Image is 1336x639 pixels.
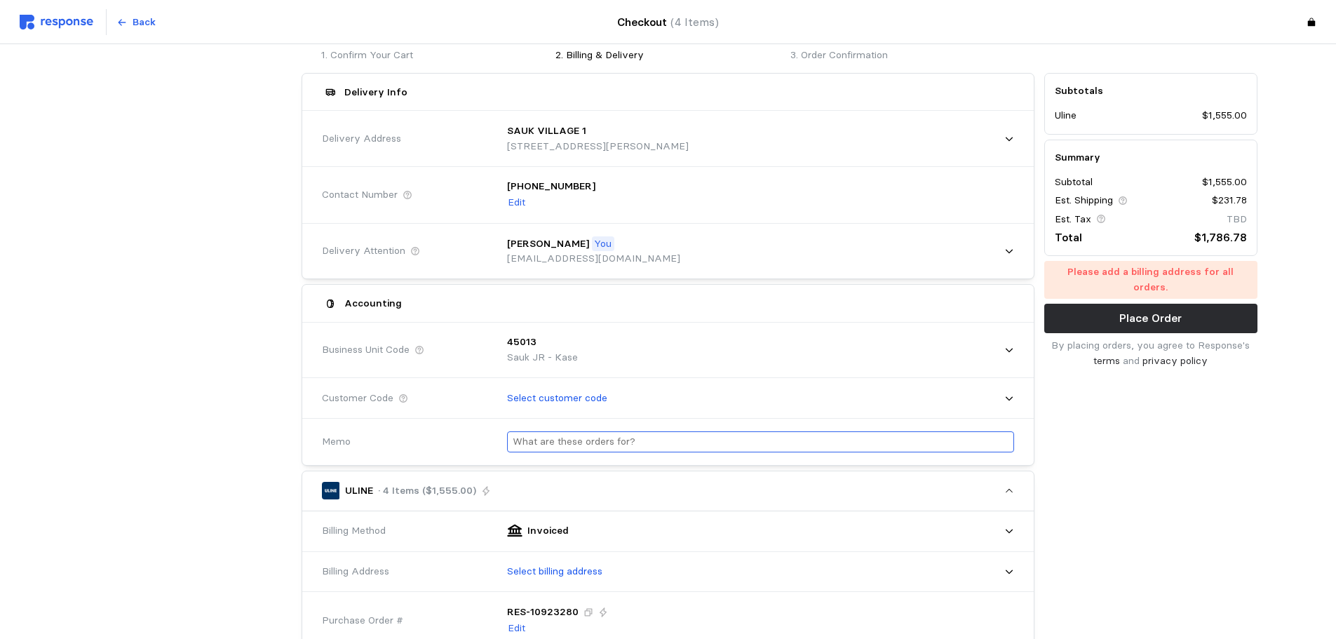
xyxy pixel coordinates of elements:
[507,605,579,620] p: RES-10923280
[507,251,680,267] p: [EMAIL_ADDRESS][DOMAIN_NAME]
[109,9,163,36] button: Back
[1044,338,1257,368] p: By placing orders, you agree to Response's and
[1055,212,1091,227] p: Est. Tax
[507,350,578,365] p: Sauk JR - Kase
[507,564,602,579] p: Select billing address
[1093,354,1120,367] a: terms
[1055,108,1077,123] p: Uline
[322,342,410,358] span: Business Unit Code
[594,236,612,252] p: You
[1142,354,1208,367] a: privacy policy
[1044,304,1257,333] button: Place Order
[507,194,526,211] button: Edit
[507,123,586,139] p: SAUK VILLAGE 1
[322,243,405,259] span: Delivery Attention
[507,179,595,194] p: [PHONE_NUMBER]
[507,236,589,252] p: [PERSON_NAME]
[1119,309,1182,327] p: Place Order
[345,483,373,499] p: ULINE
[508,621,525,636] p: Edit
[670,15,719,29] span: (4 Items)
[1227,212,1247,227] p: TBD
[507,139,689,154] p: [STREET_ADDRESS][PERSON_NAME]
[1055,175,1093,190] p: Subtotal
[344,85,407,100] h5: Delivery Info
[513,432,1008,452] input: What are these orders for?
[508,195,525,210] p: Edit
[322,131,401,147] span: Delivery Address
[507,620,526,637] button: Edit
[20,15,93,29] img: svg%3e
[1051,264,1250,295] p: Please add a billing address for all orders.
[322,613,403,628] span: Purchase Order #
[321,48,546,63] p: 1. Confirm Your Cart
[322,434,351,450] span: Memo
[507,391,607,406] p: Select customer code
[302,471,1034,511] button: ULINE· 4 Items ($1,555.00)
[527,523,569,539] p: Invoiced
[1202,108,1247,123] p: $1,555.00
[790,48,1015,63] p: 3. Order Confirmation
[507,335,537,350] p: 45013
[322,391,393,406] span: Customer Code
[1055,193,1113,208] p: Est. Shipping
[322,187,398,203] span: Contact Number
[617,13,719,31] h4: Checkout
[133,15,156,30] p: Back
[344,296,402,311] h5: Accounting
[555,48,780,63] p: 2. Billing & Delivery
[1055,83,1247,98] h5: Subtotals
[1212,193,1247,208] p: $231.78
[322,564,389,579] span: Billing Address
[378,483,476,499] p: · 4 Items ($1,555.00)
[1202,175,1247,190] p: $1,555.00
[1194,229,1247,246] p: $1,786.78
[1055,229,1082,246] p: Total
[1055,150,1247,165] h5: Summary
[322,523,386,539] span: Billing Method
